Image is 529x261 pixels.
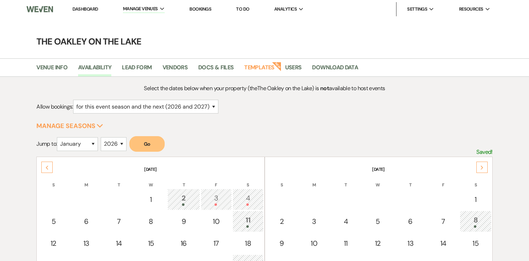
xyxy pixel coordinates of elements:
a: Venue Info [36,63,67,76]
a: To Do [236,6,249,12]
button: Manage Seasons [36,123,103,129]
div: 8 [139,216,163,227]
div: 1 [139,194,163,205]
a: Templates [244,63,274,76]
a: Availability [78,63,111,76]
th: T [394,173,427,188]
th: F [427,173,459,188]
th: M [299,173,330,188]
div: 7 [431,216,455,227]
th: T [167,173,200,188]
div: 4 [236,193,260,206]
div: 8 [464,215,488,228]
div: 15 [139,238,163,249]
a: Lead Form [122,63,152,76]
th: S [37,173,69,188]
div: 14 [431,238,455,249]
div: 13 [398,238,423,249]
th: T [103,173,134,188]
strong: not [320,85,329,92]
div: 18 [236,238,260,249]
div: 5 [41,216,65,227]
th: M [70,173,102,188]
th: S [266,173,298,188]
div: 10 [302,238,326,249]
th: S [460,173,492,188]
div: 9 [171,216,196,227]
th: [DATE] [37,158,263,173]
a: Dashboard [72,6,98,12]
div: 5 [366,216,390,227]
th: F [201,173,232,188]
div: 12 [366,238,390,249]
a: Bookings [189,6,211,12]
th: T [330,173,362,188]
span: Analytics [274,6,297,13]
div: 12 [41,238,65,249]
span: Settings [407,6,427,13]
div: 11 [334,238,358,249]
th: W [135,173,167,188]
img: Weven Logo [27,2,53,17]
th: W [362,173,394,188]
button: Go [129,136,165,152]
div: 11 [236,215,260,228]
div: 9 [270,238,294,249]
div: 1 [464,194,488,205]
div: 6 [398,216,423,227]
span: Manage Venues [123,5,158,12]
div: 4 [334,216,358,227]
div: 7 [107,216,130,227]
a: Docs & Files [198,63,234,76]
th: S [233,173,264,188]
th: [DATE] [266,158,492,173]
a: Download Data [312,63,358,76]
div: 6 [74,216,99,227]
p: Select the dates below when your property (the The Oakley on the Lake ) is available to host events [94,84,436,93]
a: Vendors [163,63,188,76]
div: 2 [270,216,294,227]
div: 2 [171,193,196,206]
div: 17 [205,238,228,249]
div: 15 [464,238,488,249]
span: Allow bookings: [36,103,73,110]
span: Resources [459,6,483,13]
div: 16 [171,238,196,249]
div: 14 [107,238,130,249]
strong: New [272,61,282,71]
span: Jump to: [36,140,57,147]
a: Users [285,63,302,76]
h4: The Oakley on the Lake [10,35,519,48]
div: 3 [205,193,228,206]
p: Saved! [476,147,492,157]
div: 10 [205,216,228,227]
div: 3 [302,216,326,227]
div: 13 [74,238,99,249]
